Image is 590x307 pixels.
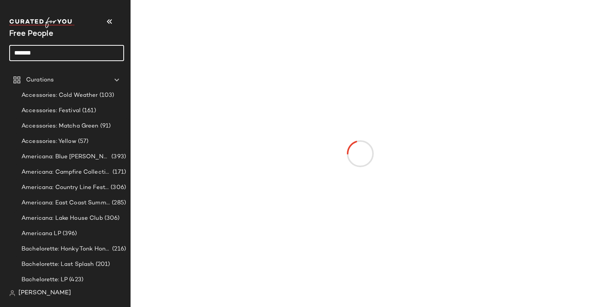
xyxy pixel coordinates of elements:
[22,214,103,223] span: Americana: Lake House Club
[22,91,98,100] span: Accessories: Cold Weather
[22,260,94,269] span: Bachelorette: Last Splash
[22,199,110,207] span: Americana: East Coast Summer
[22,168,111,177] span: Americana: Campfire Collective
[94,260,110,269] span: (201)
[111,245,126,254] span: (216)
[18,289,71,298] span: [PERSON_NAME]
[81,106,96,115] span: (161)
[9,290,15,296] img: svg%3e
[22,229,61,238] span: Americana LP
[98,91,114,100] span: (103)
[110,199,126,207] span: (285)
[22,275,68,284] span: Bachelorette: LP
[76,137,89,146] span: (57)
[109,183,126,192] span: (306)
[111,168,126,177] span: (171)
[99,122,111,131] span: (91)
[9,17,75,28] img: cfy_white_logo.C9jOOHJF.svg
[26,76,54,85] span: Curations
[22,245,111,254] span: Bachelorette: Honky Tonk Honey
[22,137,76,146] span: Accessories: Yellow
[9,30,53,38] span: Current Company Name
[61,229,77,238] span: (396)
[103,214,120,223] span: (306)
[22,153,110,161] span: Americana: Blue [PERSON_NAME] Baby
[22,122,99,131] span: Accessories: Matcha Green
[110,153,126,161] span: (393)
[22,183,109,192] span: Americana: Country Line Festival
[22,106,81,115] span: Accessories: Festival
[68,275,83,284] span: (423)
